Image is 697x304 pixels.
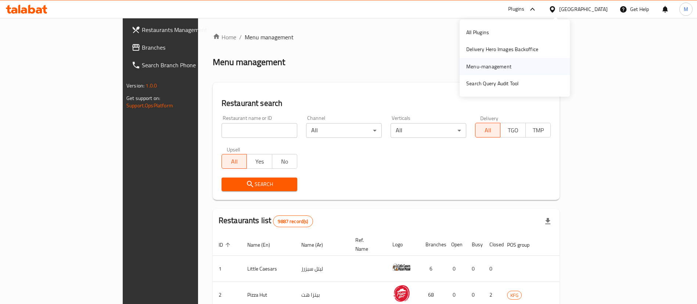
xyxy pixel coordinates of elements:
th: Busy [466,233,484,256]
span: Version: [126,81,144,90]
span: Yes [250,156,269,167]
div: Delivery Hero Images Backoffice [466,45,538,53]
div: Export file [539,212,557,230]
span: Name (En) [247,240,280,249]
span: No [275,156,294,167]
th: Logo [387,233,420,256]
h2: Restaurant search [222,98,551,109]
a: Branches [126,39,239,56]
div: Plugins [508,5,524,14]
td: 0 [484,256,501,282]
div: All Plugins [466,28,489,36]
span: 1.0.0 [145,81,157,90]
span: Restaurants Management [142,25,233,34]
button: Yes [247,154,272,169]
th: Closed [484,233,501,256]
span: Ref. Name [355,236,378,253]
td: 0 [466,256,484,282]
button: Search [222,178,297,191]
span: TGO [503,125,522,136]
span: Search Branch Phone [142,61,233,69]
span: M [684,5,688,13]
div: Search Query Audit Tool [466,79,519,87]
span: POS group [507,240,539,249]
span: All [225,156,244,167]
button: No [272,154,297,169]
td: ليتل سيزرز [295,256,349,282]
div: Total records count [273,215,313,227]
label: Upsell [227,147,240,152]
td: Little Caesars [241,256,295,282]
th: Open [445,233,466,256]
span: ID [219,240,233,249]
span: Name (Ar) [301,240,333,249]
a: Restaurants Management [126,21,239,39]
input: Search for restaurant name or ID.. [222,123,297,138]
th: Branches [420,233,445,256]
img: Little Caesars [392,258,411,276]
span: Search [227,180,291,189]
span: TMP [529,125,548,136]
span: Branches [142,43,233,52]
span: Get support on: [126,93,160,103]
nav: breadcrumb [213,33,560,42]
h2: Menu management [213,56,285,68]
li: / [239,33,242,42]
label: Delivery [480,115,499,121]
a: Support.OpsPlatform [126,101,173,110]
button: TMP [525,123,551,137]
span: Menu management [245,33,294,42]
img: Pizza Hut [392,284,411,303]
button: All [222,154,247,169]
h2: Restaurants list [219,215,313,227]
div: All [391,123,466,138]
div: [GEOGRAPHIC_DATA] [559,5,608,13]
td: 6 [420,256,445,282]
div: All [306,123,382,138]
div: Menu-management [466,62,511,71]
span: 9887 record(s) [273,218,312,225]
button: TGO [500,123,525,137]
button: All [475,123,500,137]
a: Search Branch Phone [126,56,239,74]
td: 0 [445,256,466,282]
span: KFG [507,291,521,300]
span: All [478,125,497,136]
